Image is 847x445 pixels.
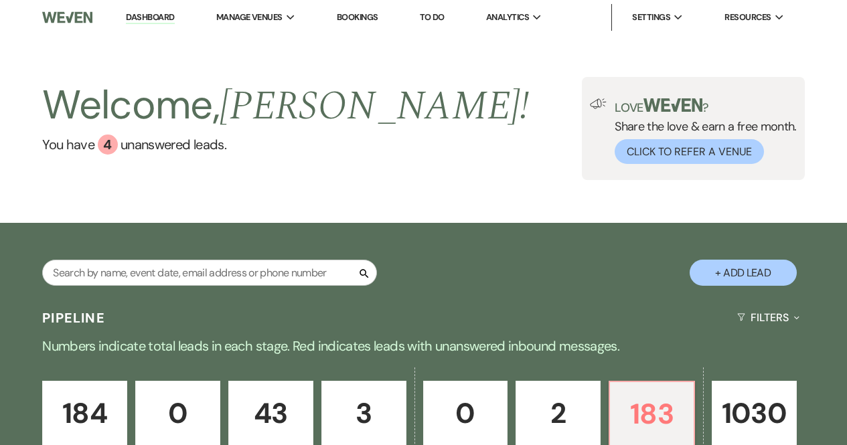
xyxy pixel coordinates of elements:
span: Settings [632,11,670,24]
button: + Add Lead [690,260,797,286]
span: Analytics [486,11,529,24]
img: Weven Logo [42,3,92,31]
p: 0 [144,391,212,436]
p: 2 [524,391,592,436]
p: 0 [432,391,499,436]
img: loud-speaker-illustration.svg [590,98,607,109]
input: Search by name, event date, email address or phone number [42,260,377,286]
span: [PERSON_NAME] ! [220,76,529,137]
span: Manage Venues [216,11,283,24]
h3: Pipeline [42,308,105,327]
img: weven-logo-green.svg [643,98,703,112]
span: Resources [724,11,771,24]
a: Bookings [337,11,378,23]
a: Dashboard [126,11,174,24]
p: 183 [618,391,686,436]
p: Love ? [615,98,797,114]
p: 43 [237,391,305,436]
a: To Do [420,11,445,23]
p: 1030 [720,391,788,436]
div: Share the love & earn a free month. [607,98,797,164]
p: 3 [330,391,398,436]
h2: Welcome, [42,77,529,135]
button: Filters [732,300,805,335]
a: You have 4 unanswered leads. [42,135,529,155]
div: 4 [98,135,118,155]
button: Click to Refer a Venue [615,139,764,164]
p: 184 [51,391,119,436]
